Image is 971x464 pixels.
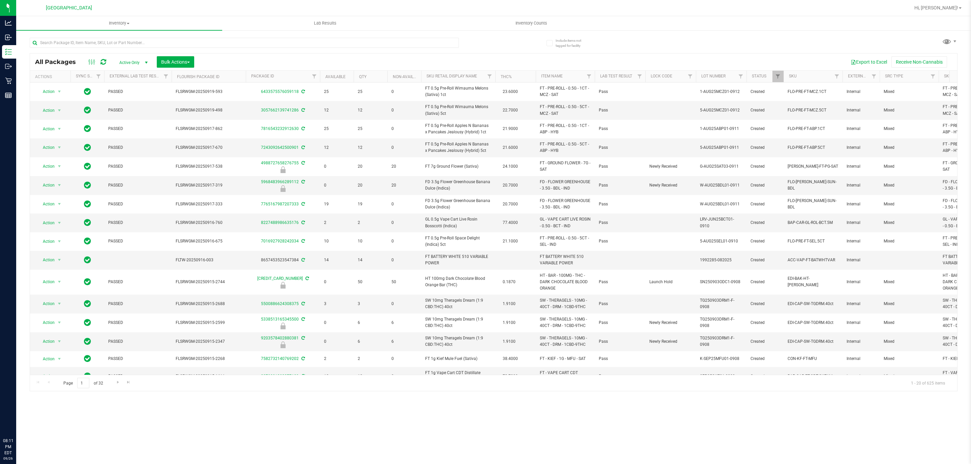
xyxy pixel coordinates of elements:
span: Created [751,220,779,226]
span: Created [751,182,779,189]
span: FT 7g Ground Flower (Sativa) [425,163,491,170]
span: FT BATTERY WHITE 510 VARIABLE POWER [425,254,491,266]
span: 21.6000 [499,143,521,153]
span: 12 [358,144,383,151]
span: Action [37,143,55,152]
span: Bulk Actions [161,59,190,65]
a: 7765167987207333 [261,202,299,206]
span: FD 3.5g Flower Greenhouse Banana Dulce (Indica) [425,198,491,210]
span: FT 0.5g Pre-Roll Wimauma Melons (Sativa) 1ct [425,85,491,98]
span: 0 [391,144,417,151]
span: Mixed [884,126,935,132]
span: Sync from Compliance System [300,202,305,206]
span: In Sync [84,236,91,246]
span: Internal [847,107,876,113]
span: Mixed [884,144,935,151]
span: FLTW-20250916-003 [176,257,242,263]
span: 20.7000 [499,199,521,209]
a: Inventory Counts [428,16,634,30]
span: Sync from Compliance System [300,126,305,131]
span: FT BATTERY WHITE 510 VARIABLE POWER [540,254,591,266]
span: Sync from Compliance System [300,145,305,150]
span: 19 [358,201,383,207]
span: PASSED [108,182,168,189]
span: ACC-VAP-FT-BATWHTVAR [788,257,838,263]
span: 0 [391,126,417,132]
span: Internal [847,220,876,226]
a: Lock Code [651,74,672,78]
span: select [55,180,64,190]
span: PASSED [108,107,168,113]
span: Created [751,163,779,170]
span: FT - PRE-ROLL - 0.5G - 1CT - ABP - HYB [540,123,591,135]
span: EDI-BAK-HT-[PERSON_NAME] [788,275,838,288]
span: PASSED [108,89,168,95]
span: Mixed [884,238,935,244]
span: select [55,255,64,265]
span: 0 [324,279,350,285]
span: Sync from Compliance System [300,220,305,225]
span: Sync from Compliance System [300,108,305,112]
a: 5968483966289112 [261,179,299,184]
input: 1 [77,378,89,388]
span: 12 [324,107,350,113]
span: EDI-CAP-SW-TGDRM.40ct [788,301,838,307]
span: HT - BAR - 100MG - THC - DARK CHOCOLATE BLOOD ORANGE [540,272,591,292]
span: Internal [847,144,876,151]
a: 9203578402880381 [261,336,299,340]
div: Newly Received [245,185,321,192]
span: select [55,87,64,96]
span: 0 [391,107,417,113]
span: FLO-[PERSON_NAME]-SUN-BDL [788,179,838,192]
a: Go to the next page [113,378,123,387]
span: FT - VAPE CART CDT DISTILLATE - 1G - CKZ - HYB [540,370,591,383]
a: Filter [772,71,784,82]
span: FLSRWGM-20250919-498 [176,107,242,113]
button: Bulk Actions [157,56,194,68]
span: Action [37,255,55,265]
a: Sync Status [76,74,102,78]
a: Available [325,74,346,79]
span: 20 [391,182,417,189]
span: FT 0.5g Pre-Roll Space Delight (Indica) 5ct [425,235,491,248]
span: In Sync [84,162,91,171]
span: SW - THERAGELS - 10MG - 40CT - DRM - 1CBD-9THC [540,316,591,329]
span: FLSRWGM-20250917-862 [176,126,242,132]
span: select [55,354,64,364]
span: FLO-PRE-FT-MCZ.1CT [788,89,838,95]
a: Filter [93,71,104,82]
a: Lab Results [222,16,428,30]
span: FLSRWGM-20250917-538 [176,163,242,170]
span: FLSRWGM-20250917-319 [176,182,242,189]
span: 19 [324,201,350,207]
span: 2 [358,220,383,226]
span: Pass [599,238,641,244]
span: FT 0.5g Pre-Roll Apples N Bananas x Pancakes Jealousy (Hybrid) 1ct [425,123,491,135]
span: 77.4000 [499,218,521,228]
div: 8657453523547384 [245,257,321,263]
span: Internal [847,126,876,132]
span: FLO-PRE-FT-MCZ.5CT [788,107,838,113]
span: 0 [324,182,350,189]
span: FT - GROUND FLOWER - 7G - SAT [540,160,591,173]
span: 5-AUG25MCZ01-0912 [700,107,742,113]
span: In Sync [84,255,91,265]
span: All Packages [35,58,83,66]
a: Filter [309,71,320,82]
span: Created [751,238,779,244]
a: Filter [584,71,595,82]
a: Qty [359,74,366,79]
span: In Sync [84,218,91,227]
span: Hi, [PERSON_NAME]! [914,5,958,10]
span: Action [37,106,55,115]
span: PASSED [108,220,168,226]
span: Lab Results [305,20,346,26]
span: select [55,277,64,287]
span: Action [37,218,55,228]
span: Action [37,180,55,190]
span: 1-AUG25MCZ01-0912 [700,89,742,95]
inline-svg: Retail [5,77,12,84]
span: Pass [599,201,641,207]
span: Mixed [884,163,935,170]
inline-svg: Inbound [5,34,12,41]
